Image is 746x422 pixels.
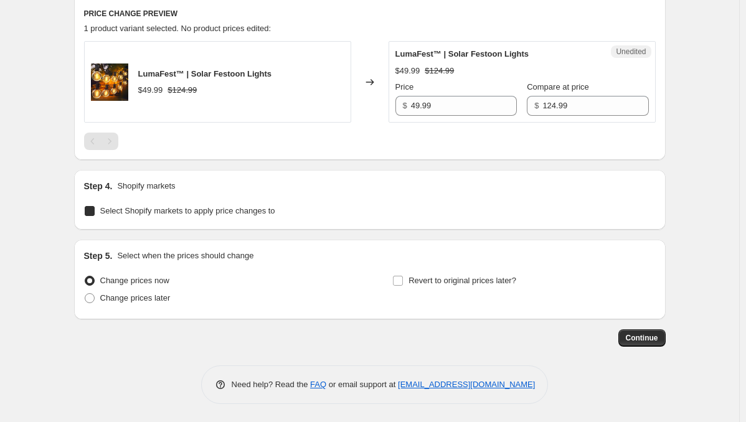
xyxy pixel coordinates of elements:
[100,293,171,302] span: Change prices later
[310,380,326,389] a: FAQ
[138,69,272,78] span: LumaFest™ | Solar Festoon Lights
[403,101,407,110] span: $
[117,180,175,192] p: Shopify markets
[534,101,539,110] span: $
[395,49,529,59] span: LumaFest™ | Solar Festoon Lights
[626,333,658,343] span: Continue
[91,63,128,101] img: 4_3be5cfb2-2816-4aa7-abad-38a4ff36b0bb_80x.png
[616,47,646,57] span: Unedited
[425,66,454,75] span: $124.99
[117,250,253,262] p: Select when the prices should change
[84,180,113,192] h2: Step 4.
[84,24,271,33] span: 1 product variant selected. No product prices edited:
[84,250,113,262] h2: Step 5.
[100,276,169,285] span: Change prices now
[408,276,516,285] span: Revert to original prices later?
[395,66,420,75] span: $49.99
[326,380,398,389] span: or email support at
[100,206,275,215] span: Select Shopify markets to apply price changes to
[527,82,589,91] span: Compare at price
[232,380,311,389] span: Need help? Read the
[395,82,414,91] span: Price
[84,9,656,19] h6: PRICE CHANGE PREVIEW
[398,380,535,389] a: [EMAIL_ADDRESS][DOMAIN_NAME]
[168,85,197,95] span: $124.99
[618,329,666,347] button: Continue
[138,85,163,95] span: $49.99
[84,133,118,150] nav: Pagination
